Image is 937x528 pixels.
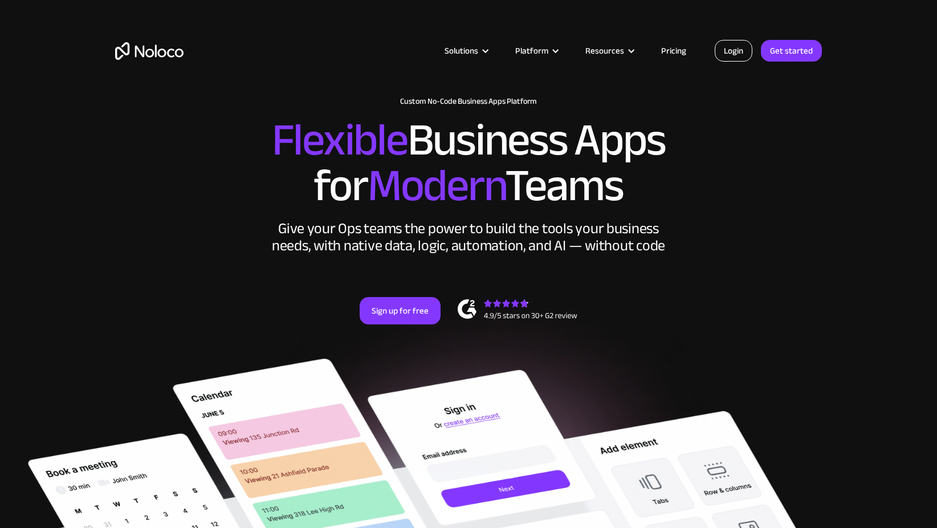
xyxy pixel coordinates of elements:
h2: Business Apps for Teams [115,117,822,209]
span: Modern [368,143,505,228]
a: home [115,42,184,60]
a: Get started [761,40,822,62]
span: Flexible [272,98,408,182]
a: Sign up for free [360,297,441,324]
div: Solutions [430,43,501,58]
div: Solutions [445,43,478,58]
div: Platform [501,43,571,58]
div: Give your Ops teams the power to build the tools your business needs, with native data, logic, au... [269,220,668,254]
a: Pricing [647,43,700,58]
div: Resources [571,43,647,58]
div: Platform [515,43,548,58]
div: Resources [585,43,624,58]
a: Login [715,40,752,62]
